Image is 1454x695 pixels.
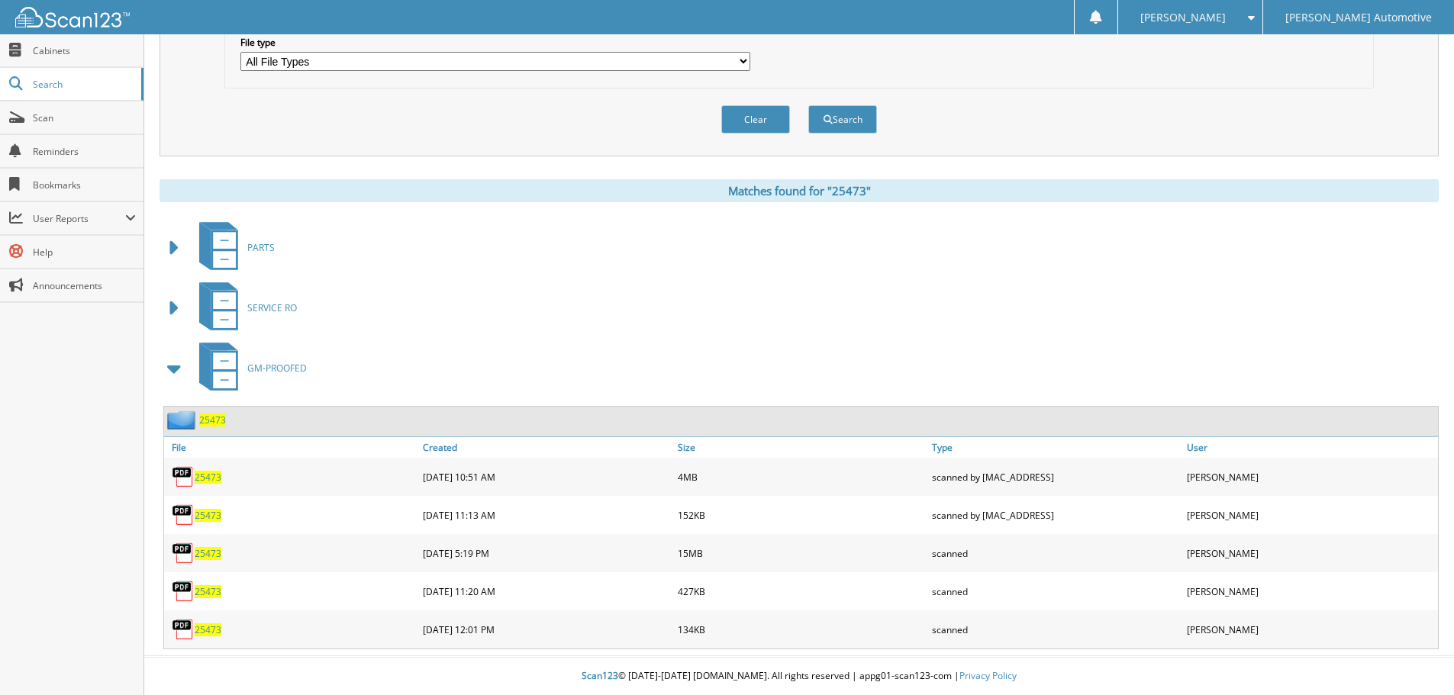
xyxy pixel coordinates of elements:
a: 25473 [195,547,221,560]
iframe: Chat Widget [1378,622,1454,695]
div: [PERSON_NAME] [1183,576,1438,607]
div: 134KB [674,614,929,645]
span: Reminders [33,145,136,158]
a: 25473 [195,509,221,522]
div: [DATE] 12:01 PM [419,614,674,645]
div: scanned by [MAC_ADDRESS] [928,462,1183,492]
div: [PERSON_NAME] [1183,614,1438,645]
a: Privacy Policy [959,669,1017,682]
span: Bookmarks [33,179,136,191]
div: 427KB [674,576,929,607]
div: [DATE] 11:20 AM [419,576,674,607]
span: GM-PROOFED [247,362,307,375]
span: Help [33,246,136,259]
button: Clear [721,105,790,134]
img: PDF.png [172,465,195,488]
a: File [164,437,419,458]
a: 25473 [199,413,226,426]
a: Size [674,437,929,458]
span: Scan [33,111,136,124]
span: Search [33,78,134,91]
div: [DATE] 10:51 AM [419,462,674,492]
a: 25473 [195,585,221,598]
a: Created [419,437,674,458]
a: 25473 [195,471,221,484]
div: scanned [928,614,1183,645]
img: PDF.png [172,504,195,526]
div: Matches found for "25473" [160,179,1439,202]
span: [PERSON_NAME] [1140,13,1226,22]
div: [DATE] 5:19 PM [419,538,674,568]
a: SERVICE RO [190,278,297,338]
a: PARTS [190,217,275,278]
span: Cabinets [33,44,136,57]
button: Search [808,105,877,134]
div: 4MB [674,462,929,492]
label: File type [240,36,750,49]
a: 25473 [195,623,221,636]
div: scanned [928,576,1183,607]
div: [DATE] 11:13 AM [419,500,674,530]
div: 15MB [674,538,929,568]
span: User Reports [33,212,125,225]
span: PARTS [247,241,275,254]
img: PDF.png [172,618,195,641]
span: [PERSON_NAME] Automotive [1285,13,1432,22]
div: [PERSON_NAME] [1183,500,1438,530]
span: SERVICE RO [247,301,297,314]
img: folder2.png [167,410,199,430]
span: Scan123 [582,669,618,682]
div: © [DATE]-[DATE] [DOMAIN_NAME]. All rights reserved | appg01-scan123-com | [144,658,1454,695]
div: scanned by [MAC_ADDRESS] [928,500,1183,530]
img: scan123-logo-white.svg [15,7,130,27]
a: GM-PROOFED [190,338,307,398]
span: Announcements [33,279,136,292]
div: 152KB [674,500,929,530]
div: [PERSON_NAME] [1183,538,1438,568]
a: Type [928,437,1183,458]
img: PDF.png [172,580,195,603]
img: PDF.png [172,542,195,565]
div: scanned [928,538,1183,568]
a: User [1183,437,1438,458]
div: [PERSON_NAME] [1183,462,1438,492]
